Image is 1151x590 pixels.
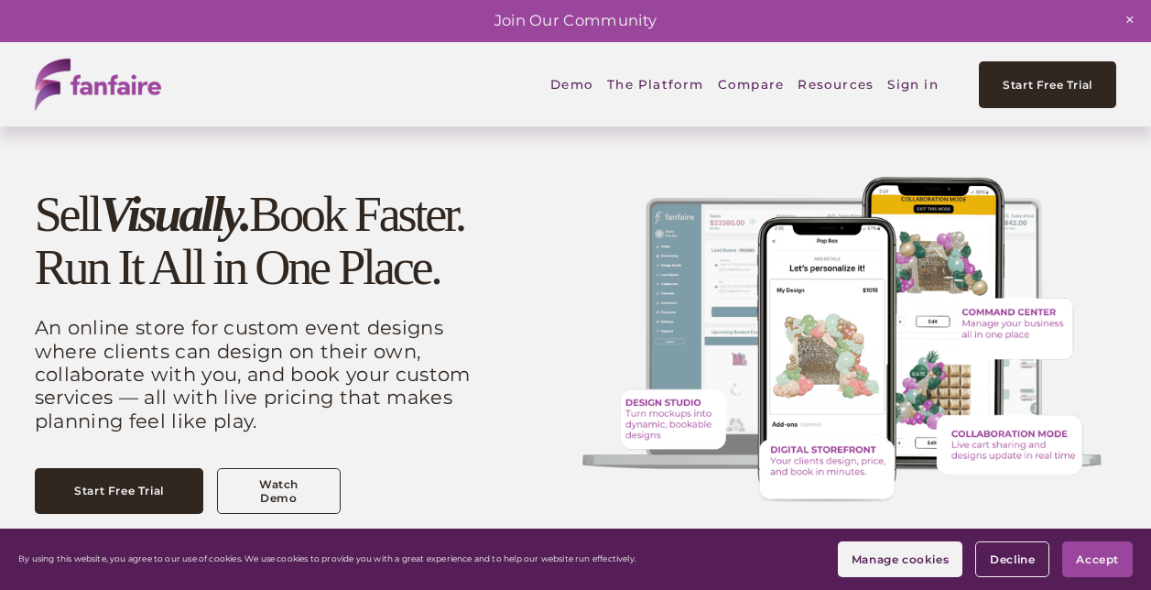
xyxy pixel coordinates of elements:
a: Start Free Trial [979,61,1116,108]
h1: Sell Book Faster. Run It All in One Place. [35,189,478,295]
a: folder dropdown [798,63,874,105]
p: By using this website, you agree to our use of cookies. We use cookies to provide you with a grea... [18,554,636,564]
button: Manage cookies [838,541,962,577]
a: Start Free Trial [35,468,203,515]
span: Decline [990,552,1035,566]
a: Demo [550,63,593,105]
em: Visually. [100,187,249,242]
a: Compare [718,63,785,105]
span: Resources [798,65,874,104]
span: Manage cookies [852,552,949,566]
p: An online store for custom event designs where clients can design on their own, collaborate with ... [35,316,478,432]
a: Watch Demo [217,468,341,515]
span: Accept [1076,552,1119,566]
img: fanfaire [35,59,161,111]
span: The Platform [607,65,704,104]
button: Decline [975,541,1049,577]
button: Accept [1062,541,1133,577]
a: folder dropdown [607,63,704,105]
a: Sign in [887,63,939,105]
